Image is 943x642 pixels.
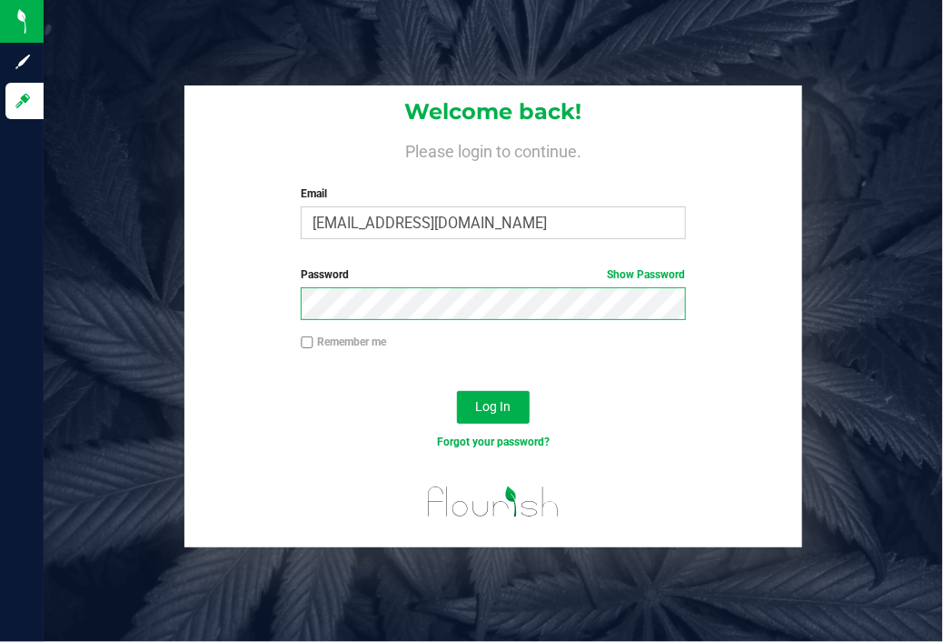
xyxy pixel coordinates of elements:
inline-svg: Log in [14,92,32,110]
a: Forgot your password? [437,436,550,448]
label: Email [301,186,685,202]
button: Log In [457,391,530,424]
label: Remember me [301,334,386,350]
span: Log In [476,399,511,414]
h1: Welcome back! [184,100,802,124]
inline-svg: Sign up [14,53,32,71]
span: Password [301,268,349,281]
a: Show Password [608,268,686,281]
input: Remember me [301,336,313,349]
img: flourish_logo.svg [416,469,571,535]
h4: Please login to continue. [184,138,802,160]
